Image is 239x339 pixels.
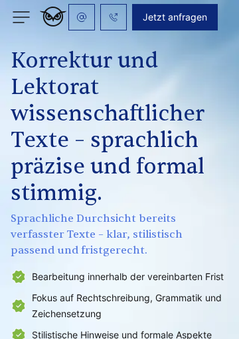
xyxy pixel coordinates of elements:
[132,4,218,30] button: Jetzt anfragen
[11,211,228,258] span: Sprachliche Durchsicht bereits verfasster Texte – klar, stilistisch passend und fristgerecht.
[11,48,228,207] h1: Korrektur und Lektorat wissenschaftlicher Texte – sprachlich präzise und formal stimmig.
[11,269,228,285] li: Bearbeitung innerhalb der vereinbarten Frist
[76,12,87,23] img: email
[40,7,66,26] img: logo
[11,7,32,28] img: menu
[109,13,118,22] img: Phone
[11,290,228,322] li: Fokus auf Rechtschreibung, Grammatik und Zeichensetzung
